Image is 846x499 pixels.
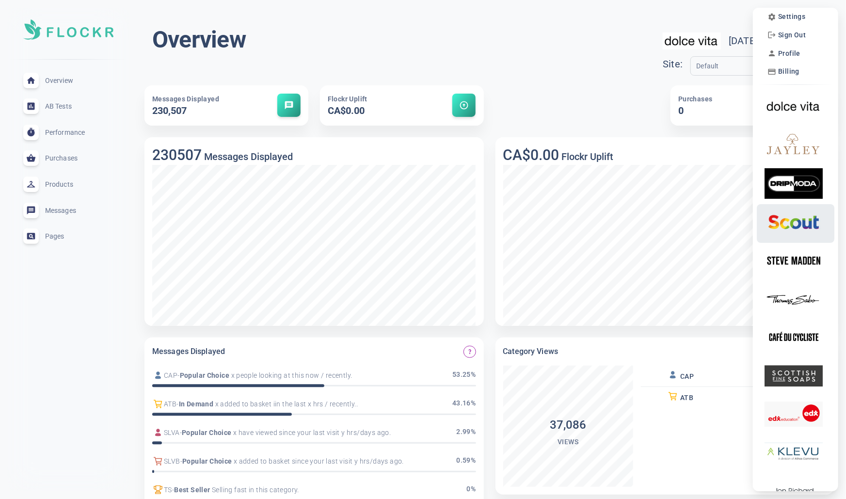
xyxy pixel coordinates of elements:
img: dripmoda [765,168,823,199]
img: scottishfinesoaps [765,361,823,391]
img: stevemadden [765,245,823,276]
button: Settings [765,10,808,24]
span: Sign Out [778,31,806,39]
img: shopedx [765,399,823,430]
img: scouts [765,207,823,237]
img: thomassabo [765,284,823,314]
button: Profile [765,47,803,60]
img: athos [765,438,823,468]
span: Settings [778,13,805,21]
span: Billing [778,67,799,76]
span: Profile [778,49,800,58]
img: jayley [765,130,823,161]
img: cafeducycliste [765,322,823,353]
button: Sign Out [765,28,809,42]
img: dolcevita [765,91,823,122]
button: Billing [765,65,802,79]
